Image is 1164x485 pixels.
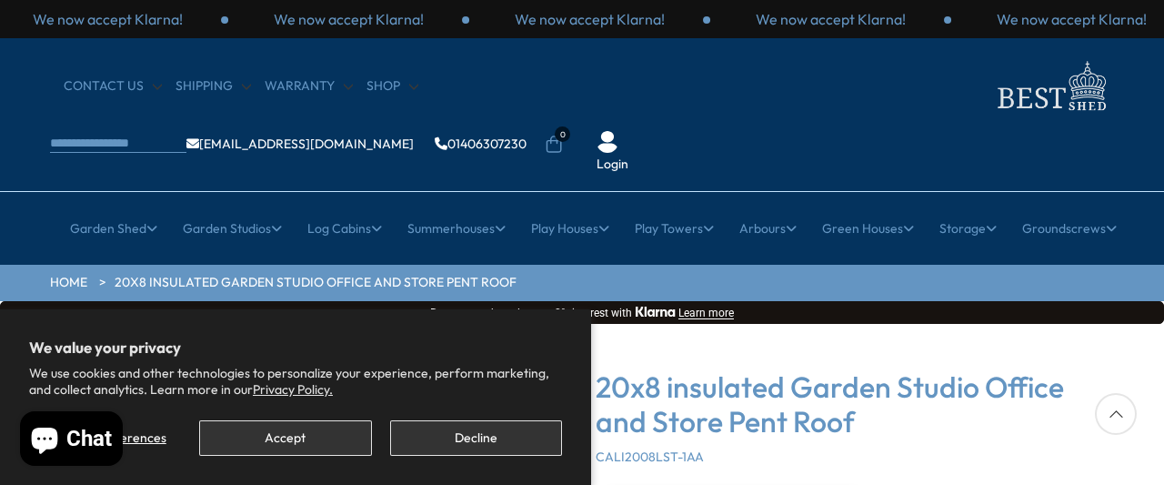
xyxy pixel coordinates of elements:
a: [EMAIL_ADDRESS][DOMAIN_NAME] [186,137,414,150]
p: We now accept Klarna! [515,9,665,29]
a: Groundscrews [1022,206,1117,251]
p: We now accept Klarna! [33,9,183,29]
h2: We value your privacy [29,338,562,357]
a: Storage [939,206,997,251]
a: Play Houses [531,206,609,251]
span: CALI2008LST-1AA [596,449,704,465]
p: We use cookies and other technologies to personalize your experience, perform marketing, and coll... [29,365,562,398]
a: Green Houses [822,206,914,251]
button: Accept [199,420,371,456]
img: User Icon [597,131,618,153]
a: Shipping [176,77,251,96]
a: Summerhouses [407,206,506,251]
a: Garden Studios [183,206,282,251]
p: We now accept Klarna! [997,9,1147,29]
div: 2 / 3 [469,9,710,29]
a: 0 [545,136,563,154]
p: We now accept Klarna! [274,9,424,29]
div: 3 / 3 [710,9,951,29]
button: Decline [390,420,562,456]
a: Login [597,156,628,174]
a: Shop [366,77,418,96]
a: 20x8 insulated Garden Studio Office and Store Pent Roof [115,274,517,292]
a: 01406307230 [435,137,527,150]
a: Privacy Policy. [253,381,333,398]
a: Warranty [265,77,353,96]
a: HOME [50,274,87,292]
div: 1 / 3 [228,9,469,29]
span: 0 [555,126,570,142]
a: Play Towers [635,206,714,251]
inbox-online-store-chat: Shopify online store chat [15,411,128,470]
p: We now accept Klarna! [756,9,906,29]
a: Arbours [739,206,797,251]
a: Garden Shed [70,206,157,251]
h3: 20x8 insulated Garden Studio Office and Store Pent Roof [596,369,1114,440]
img: logo [987,56,1114,116]
a: CONTACT US [64,77,162,96]
a: Log Cabins [307,206,382,251]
